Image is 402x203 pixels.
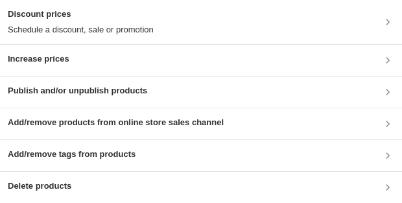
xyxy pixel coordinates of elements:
[8,180,71,193] h3: Delete products
[8,53,69,66] h3: Increase prices
[8,148,136,161] h3: Add/remove tags from products
[8,8,154,21] h3: Discount prices
[8,84,147,97] h3: Publish and/or unpublish products
[8,23,154,36] p: Schedule a discount, sale or promotion
[8,116,224,129] h3: Add/remove products from online store sales channel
